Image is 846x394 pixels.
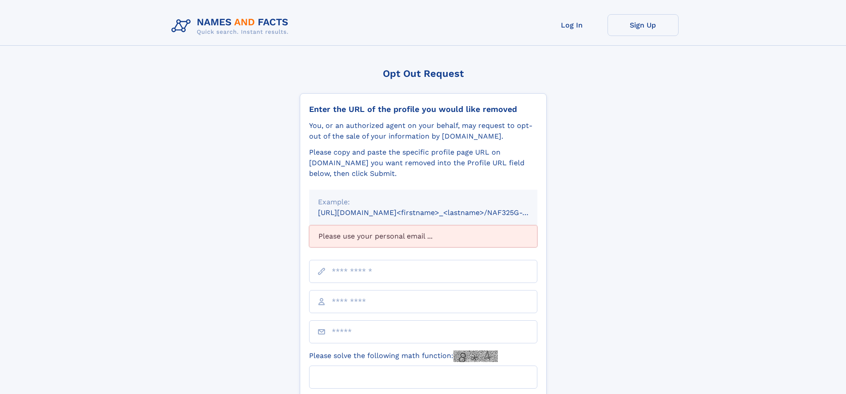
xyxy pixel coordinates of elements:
a: Log In [536,14,608,36]
div: Please copy and paste the specific profile page URL on [DOMAIN_NAME] you want removed into the Pr... [309,147,537,179]
small: [URL][DOMAIN_NAME]<firstname>_<lastname>/NAF325G-xxxxxxxx [318,208,554,217]
div: You, or an authorized agent on your behalf, may request to opt-out of the sale of your informatio... [309,120,537,142]
div: Opt Out Request [300,68,547,79]
img: Logo Names and Facts [168,14,296,38]
label: Please solve the following math function: [309,350,498,362]
div: Enter the URL of the profile you would like removed [309,104,537,114]
div: Example: [318,197,528,207]
a: Sign Up [608,14,679,36]
div: Please use your personal email ... [309,225,537,247]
